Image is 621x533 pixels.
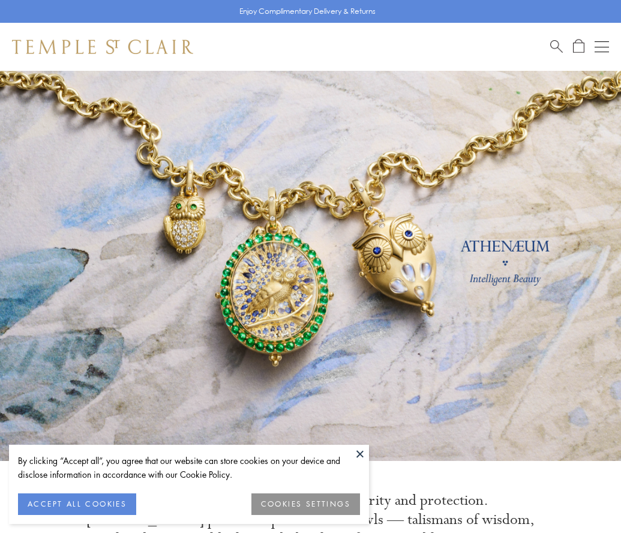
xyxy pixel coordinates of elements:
[595,40,609,54] button: Open navigation
[573,39,584,54] a: Open Shopping Bag
[18,454,360,481] div: By clicking “Accept all”, you agree that our website can store cookies on your device and disclos...
[12,40,193,54] img: Temple St. Clair
[550,39,563,54] a: Search
[239,5,376,17] p: Enjoy Complimentary Delivery & Returns
[18,493,136,515] button: ACCEPT ALL COOKIES
[251,493,360,515] button: COOKIES SETTINGS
